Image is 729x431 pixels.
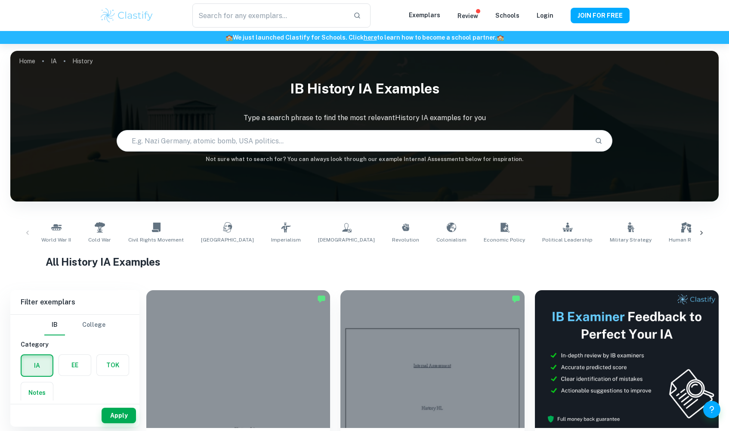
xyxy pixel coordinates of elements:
p: Exemplars [409,10,440,20]
button: College [82,315,105,335]
img: Thumbnail [535,290,719,428]
span: Civil Rights Movement [128,236,184,244]
span: [DEMOGRAPHIC_DATA] [318,236,375,244]
button: IA [22,355,53,376]
img: Clastify logo [99,7,154,24]
button: Notes [21,382,53,403]
span: World War II [41,236,71,244]
p: Review [457,11,478,21]
img: Marked [512,295,520,303]
span: Colonialism [436,236,466,244]
h6: Filter exemplars [10,290,139,314]
button: Search [591,133,606,148]
a: IA [51,55,57,67]
h1: All History IA Examples [46,254,683,270]
a: Login [537,12,553,19]
span: Economic Policy [484,236,525,244]
h6: Category [21,340,129,349]
button: TOK [97,355,129,375]
span: Imperialism [271,236,301,244]
a: Home [19,55,35,67]
button: Apply [102,408,136,423]
p: History [72,56,93,66]
span: Political Leadership [542,236,593,244]
input: Search for any exemplars... [192,3,346,28]
span: Cold War [88,236,111,244]
a: Schools [495,12,519,19]
span: [GEOGRAPHIC_DATA] [201,236,254,244]
input: E.g. Nazi Germany, atomic bomb, USA politics... [117,129,588,153]
h6: We just launched Clastify for Schools. Click to learn how to become a school partner. [2,33,727,42]
a: here [364,34,377,41]
div: Filter type choice [44,315,105,335]
span: 🏫 [497,34,504,41]
h1: IB History IA examples [10,75,719,102]
span: Human Rights [669,236,704,244]
button: JOIN FOR FREE [571,8,630,23]
button: EE [59,355,91,375]
img: Marked [317,295,326,303]
span: 🏫 [225,34,233,41]
button: IB [44,315,65,335]
button: Help and Feedback [703,401,720,418]
span: Military Strategy [610,236,652,244]
p: Type a search phrase to find the most relevant History IA examples for you [10,113,719,123]
h6: Not sure what to search for? You can always look through our example Internal Assessments below f... [10,155,719,164]
span: Revolution [392,236,419,244]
